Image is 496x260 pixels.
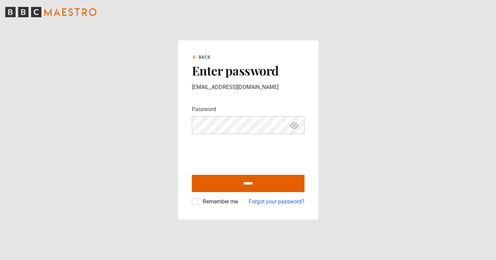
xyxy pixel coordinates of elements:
label: Remember me [200,198,238,206]
svg: BBC Maestro [5,7,96,17]
p: [EMAIL_ADDRESS][DOMAIN_NAME] [192,83,304,91]
a: Back [192,54,211,60]
button: Show password [288,119,300,131]
iframe: reCAPTCHA [192,140,297,167]
span: Back [199,54,211,60]
h2: Enter password [192,63,304,78]
label: Password [192,105,216,113]
a: Forgot your password? [249,198,304,206]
